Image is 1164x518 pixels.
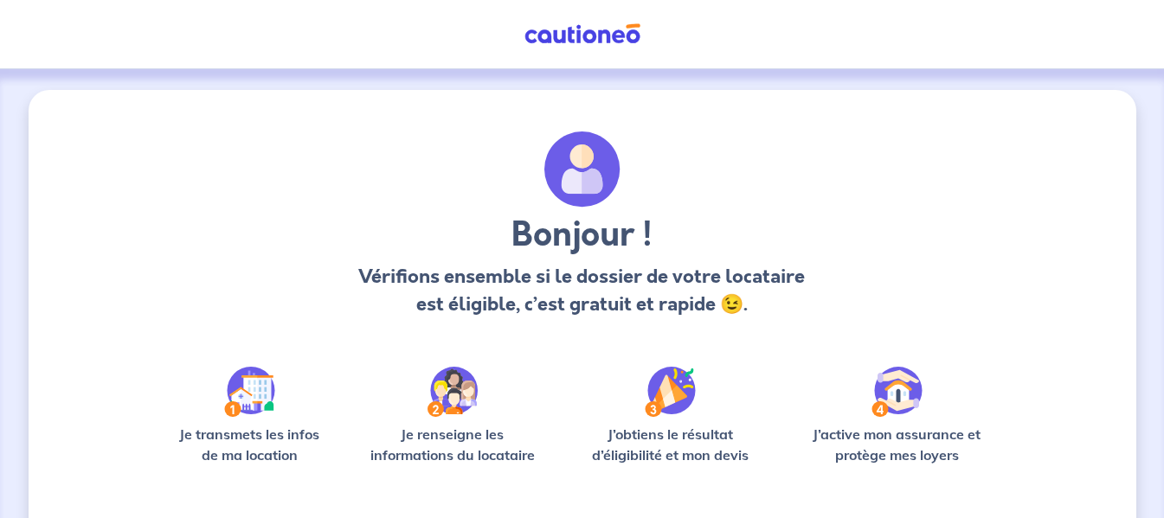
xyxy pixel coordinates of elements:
img: /static/c0a346edaed446bb123850d2d04ad552/Step-2.svg [428,367,478,417]
img: /static/bfff1cf634d835d9112899e6a3df1a5d/Step-4.svg [871,367,923,417]
img: /static/f3e743aab9439237c3e2196e4328bba9/Step-3.svg [645,367,696,417]
p: J’active mon assurance et protège mes loyers [796,424,998,465]
img: /static/90a569abe86eec82015bcaae536bd8e6/Step-1.svg [224,367,275,417]
img: Cautioneo [518,23,647,45]
p: Vérifions ensemble si le dossier de votre locataire est éligible, c’est gratuit et rapide 😉. [354,263,810,318]
h3: Bonjour ! [354,214,810,256]
p: Je renseigne les informations du locataire [360,424,546,465]
p: J’obtiens le résultat d’éligibilité et mon devis [573,424,768,465]
p: Je transmets les infos de ma location [167,424,332,465]
img: archivate [544,131,621,208]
